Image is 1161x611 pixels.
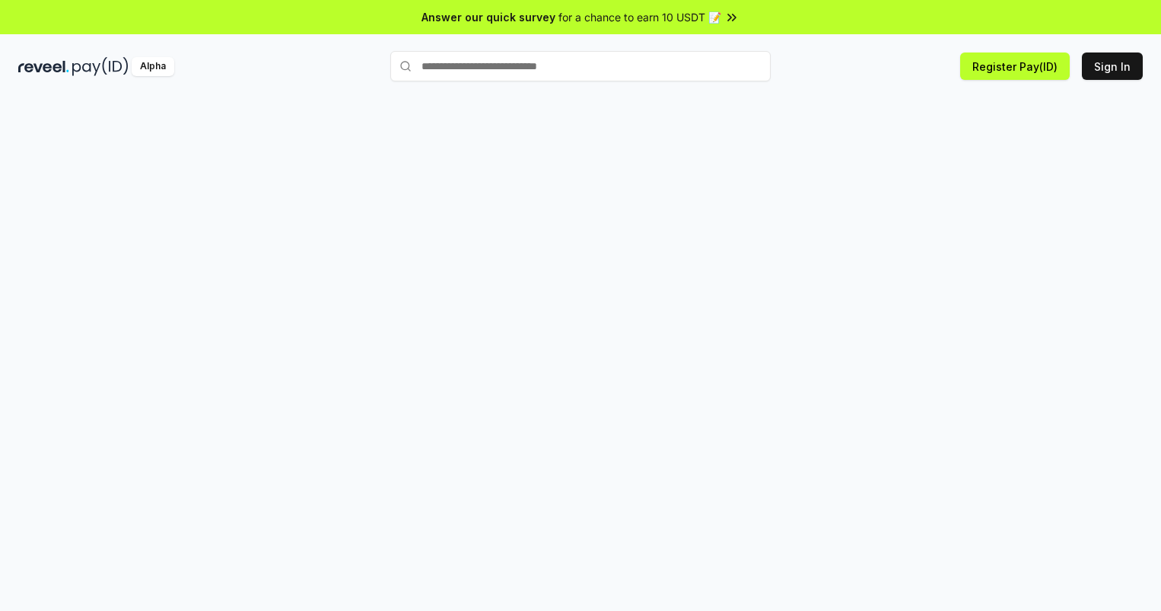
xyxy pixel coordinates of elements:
[132,57,174,76] div: Alpha
[1082,53,1143,80] button: Sign In
[960,53,1070,80] button: Register Pay(ID)
[558,9,721,25] span: for a chance to earn 10 USDT 📝
[18,57,69,76] img: reveel_dark
[72,57,129,76] img: pay_id
[421,9,555,25] span: Answer our quick survey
